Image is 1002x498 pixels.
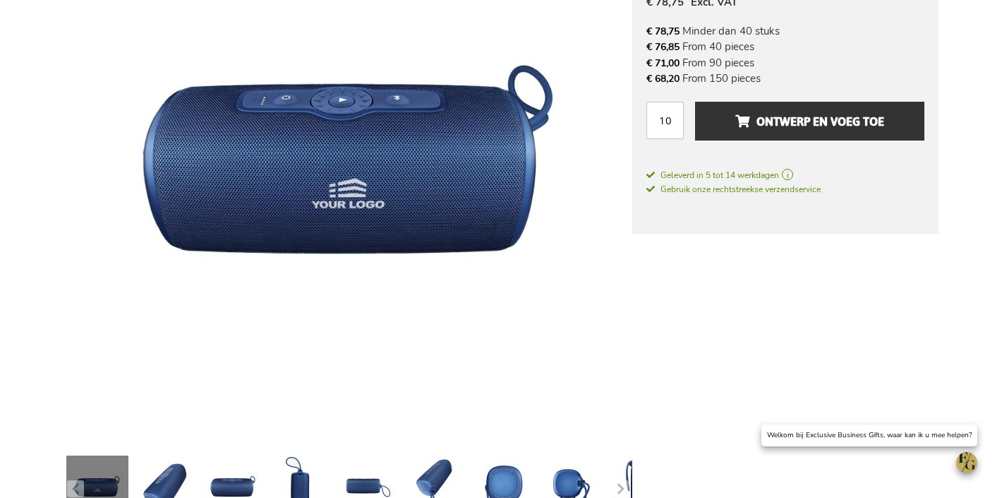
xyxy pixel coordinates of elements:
[646,71,924,86] li: From 150 pieces
[735,110,884,133] span: Ontwerp en voeg toe
[646,184,821,195] span: Gebruik onze rechtstreekse verzendservice
[646,169,924,182] a: Geleverd in 5 tot 14 werkdagen
[646,39,924,54] li: From 40 pieces
[646,23,924,39] li: Minder dan 40 stuks
[646,72,680,85] span: € 68,20
[646,40,680,54] span: € 76,85
[646,102,684,139] input: Aantal
[646,25,680,38] span: € 78,75
[695,102,924,141] button: Ontwerp en voeg toe
[646,182,821,196] a: Gebruik onze rechtstreekse verzendservice
[646,57,680,70] span: € 71,00
[646,55,924,71] li: From 90 pieces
